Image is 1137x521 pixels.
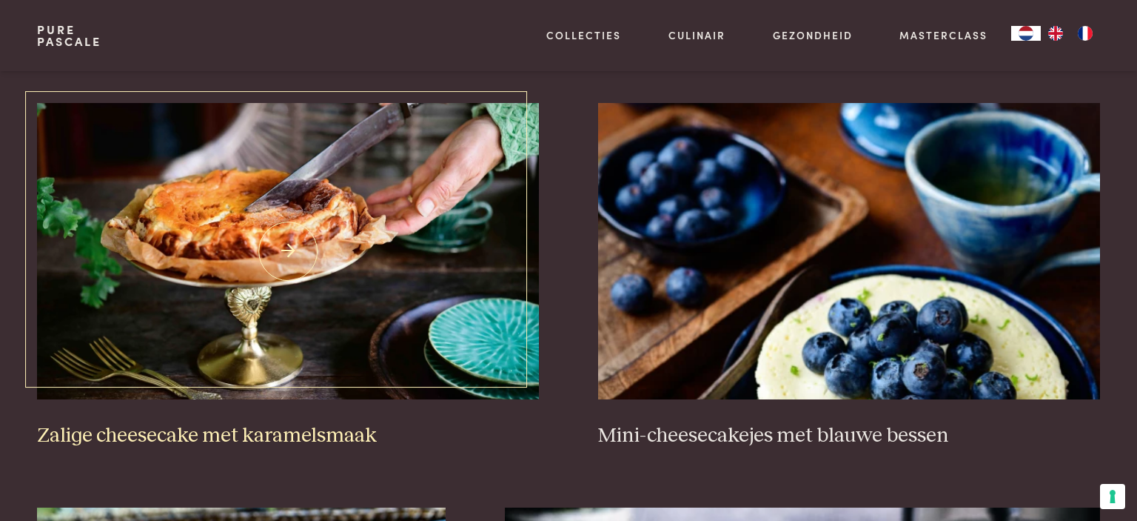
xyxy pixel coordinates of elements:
a: FR [1070,26,1100,41]
a: NL [1011,26,1041,41]
aside: Language selected: Nederlands [1011,26,1100,41]
h3: Zalige cheesecake met karamelsmaak [37,423,539,449]
div: Language [1011,26,1041,41]
a: PurePascale [37,24,101,47]
a: Mini-cheesecakejes met blauwe bessen Mini-cheesecakejes met blauwe bessen [598,103,1100,448]
a: EN [1041,26,1070,41]
img: Zalige cheesecake met karamelsmaak [37,103,539,399]
button: Uw voorkeuren voor toestemming voor trackingtechnologieën [1100,484,1125,509]
a: Collecties [546,27,621,43]
a: Culinair [668,27,725,43]
img: Mini-cheesecakejes met blauwe bessen [598,103,1100,399]
a: Gezondheid [773,27,853,43]
h3: Mini-cheesecakejes met blauwe bessen [598,423,1100,449]
ul: Language list [1041,26,1100,41]
a: Masterclass [899,27,987,43]
a: Zalige cheesecake met karamelsmaak Zalige cheesecake met karamelsmaak [37,103,539,448]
